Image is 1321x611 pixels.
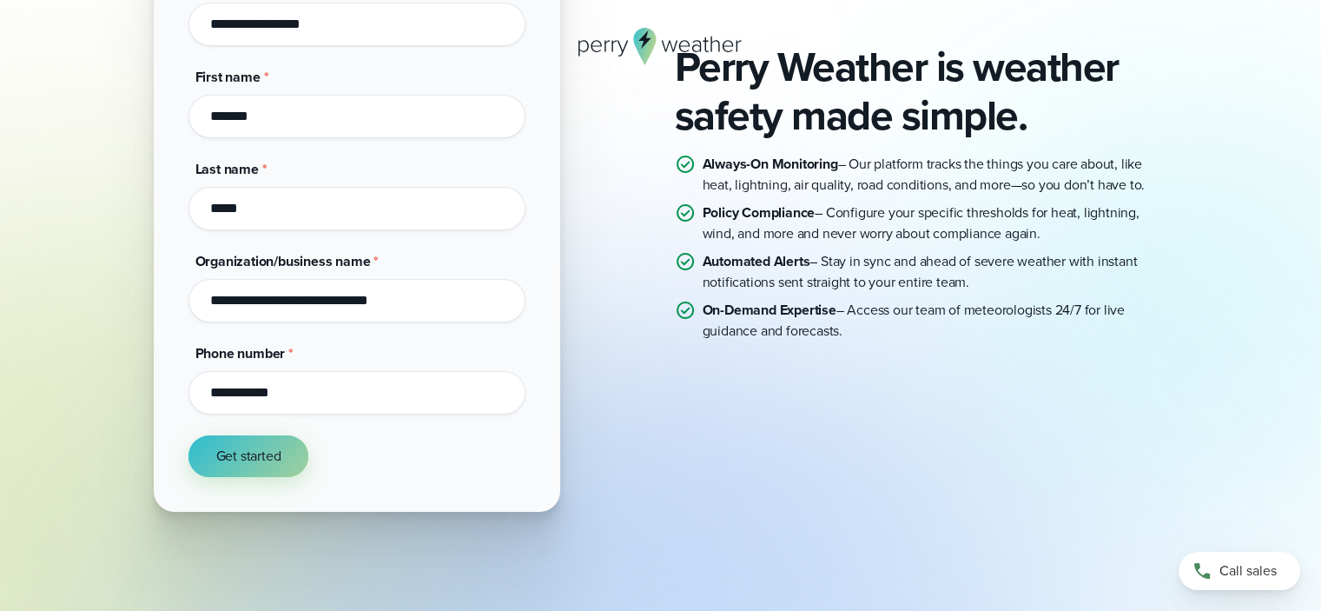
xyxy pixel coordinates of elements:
[195,343,286,363] span: Phone number
[703,154,1168,196] p: – Our platform tracks the things you care about, like heat, lightning, air quality, road conditio...
[195,159,259,179] span: Last name
[703,300,1168,342] p: – Access our team of meteorologists 24/7 for live guidance and forecasts.
[188,435,309,477] button: Get started
[195,251,371,271] span: Organization/business name
[675,43,1168,140] h2: Perry Weather is weather safety made simple.
[703,203,816,222] strong: Policy Compliance
[195,67,261,87] span: First name
[703,154,838,174] strong: Always-On Monitoring
[703,203,1168,244] p: – Configure your specific thresholds for heat, lightning, wind, and more and never worry about co...
[1219,561,1277,581] span: Call sales
[703,251,810,271] strong: Automated Alerts
[703,300,836,320] strong: On-Demand Expertise
[1179,552,1300,590] a: Call sales
[703,251,1168,293] p: – Stay in sync and ahead of severe weather with instant notifications sent straight to your entir...
[216,446,281,467] span: Get started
